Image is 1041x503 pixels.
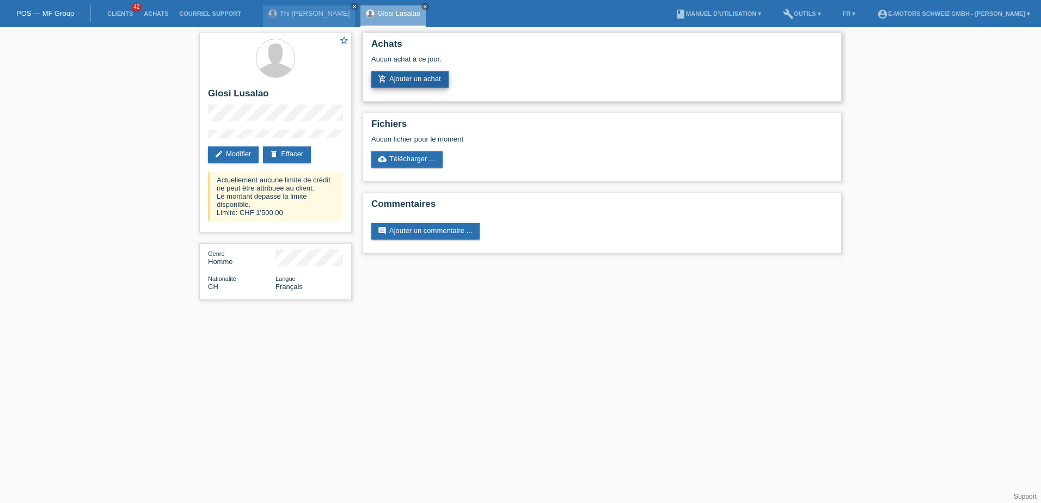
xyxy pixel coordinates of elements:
a: Courriel Support [174,10,246,17]
h2: Glosi Lusalao [208,88,343,105]
span: Nationalité [208,275,236,282]
a: add_shopping_cartAjouter un achat [371,71,449,88]
a: FR ▾ [837,10,861,17]
span: Suisse [208,283,218,291]
i: build [783,9,794,20]
i: book [675,9,686,20]
i: star_border [339,35,349,45]
a: close [421,3,429,10]
i: delete [270,150,278,158]
a: Support [1014,493,1037,500]
a: Achats [138,10,174,17]
span: Français [275,283,303,291]
a: account_circleE-Motors Schweiz GmbH - [PERSON_NAME] ▾ [872,10,1036,17]
a: star_border [339,35,349,47]
span: 42 [132,3,142,12]
h2: Commentaires [371,199,833,215]
i: edit [215,150,223,158]
a: deleteEffacer [263,146,311,163]
i: close [422,4,428,9]
a: editModifier [208,146,259,163]
a: buildOutils ▾ [777,10,826,17]
i: cloud_upload [378,155,387,163]
span: Genre [208,250,225,257]
div: Actuellement aucune limite de crédit ne peut être attribuée au client. Le montant dépasse la limi... [208,171,343,221]
i: close [352,4,357,9]
a: POS — MF Group [16,9,74,17]
div: Homme [208,249,275,266]
h2: Achats [371,39,833,55]
i: comment [378,226,387,235]
a: close [351,3,358,10]
i: account_circle [877,9,888,20]
span: Langue [275,275,296,282]
a: Clients [102,10,138,17]
div: Aucun achat à ce jour. [371,55,833,71]
h2: Fichiers [371,119,833,135]
a: commentAjouter un commentaire ... [371,223,480,240]
a: Thi [PERSON_NAME] [280,9,350,17]
a: bookManuel d’utilisation ▾ [670,10,767,17]
a: Glosi Lusalao [377,9,420,17]
div: Aucun fichier pour le moment [371,135,704,143]
a: cloud_uploadTélécharger ... [371,151,443,168]
i: add_shopping_cart [378,75,387,83]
